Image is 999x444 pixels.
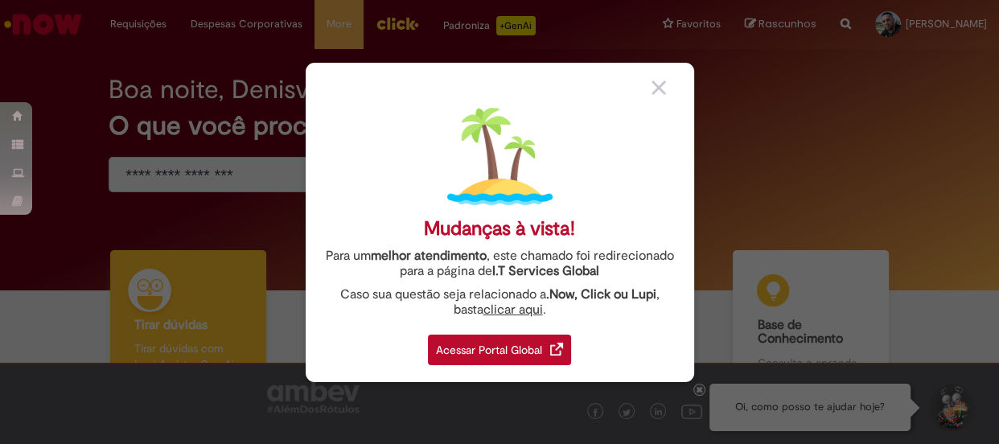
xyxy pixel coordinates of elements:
img: island.png [447,104,553,209]
a: clicar aqui [483,293,543,318]
div: Acessar Portal Global [428,335,571,365]
div: Para um , este chamado foi redirecionado para a página de [318,249,682,279]
a: Acessar Portal Global [428,326,571,365]
a: I.T Services Global [492,254,599,279]
img: close_button_grey.png [652,80,666,95]
strong: melhor atendimento [371,248,487,264]
strong: .Now, Click ou Lupi [546,286,656,302]
img: redirect_link.png [550,343,563,356]
div: Mudanças à vista! [424,217,575,240]
div: Caso sua questão seja relacionado a , basta . [318,287,682,318]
